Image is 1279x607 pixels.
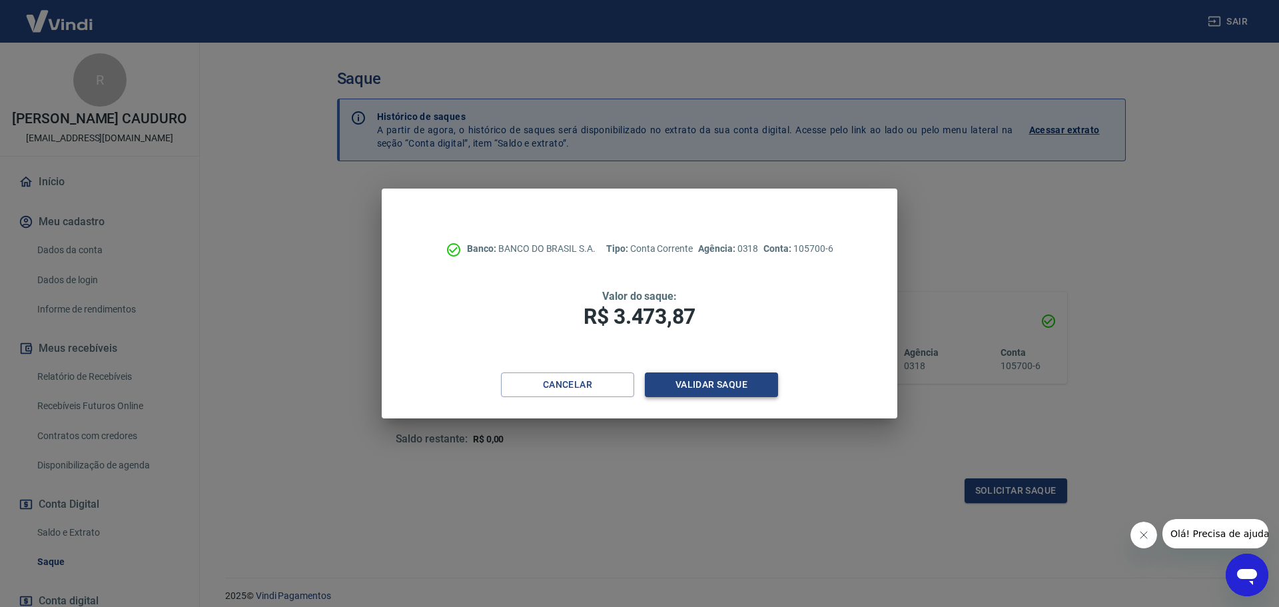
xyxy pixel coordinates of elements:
p: BANCO DO BRASIL S.A. [467,242,596,256]
span: Tipo: [606,243,630,254]
iframe: Botão para abrir a janela de mensagens [1226,554,1268,596]
iframe: Mensagem da empresa [1162,519,1268,548]
p: 105700-6 [763,242,833,256]
p: 0318 [698,242,758,256]
span: Conta: [763,243,793,254]
span: Agência: [698,243,737,254]
span: Valor do saque: [602,290,677,303]
span: Olá! Precisa de ajuda? [8,9,112,20]
iframe: Fechar mensagem [1130,522,1157,548]
span: Banco: [467,243,498,254]
span: R$ 3.473,87 [584,304,695,329]
button: Cancelar [501,372,634,397]
button: Validar saque [645,372,778,397]
p: Conta Corrente [606,242,693,256]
